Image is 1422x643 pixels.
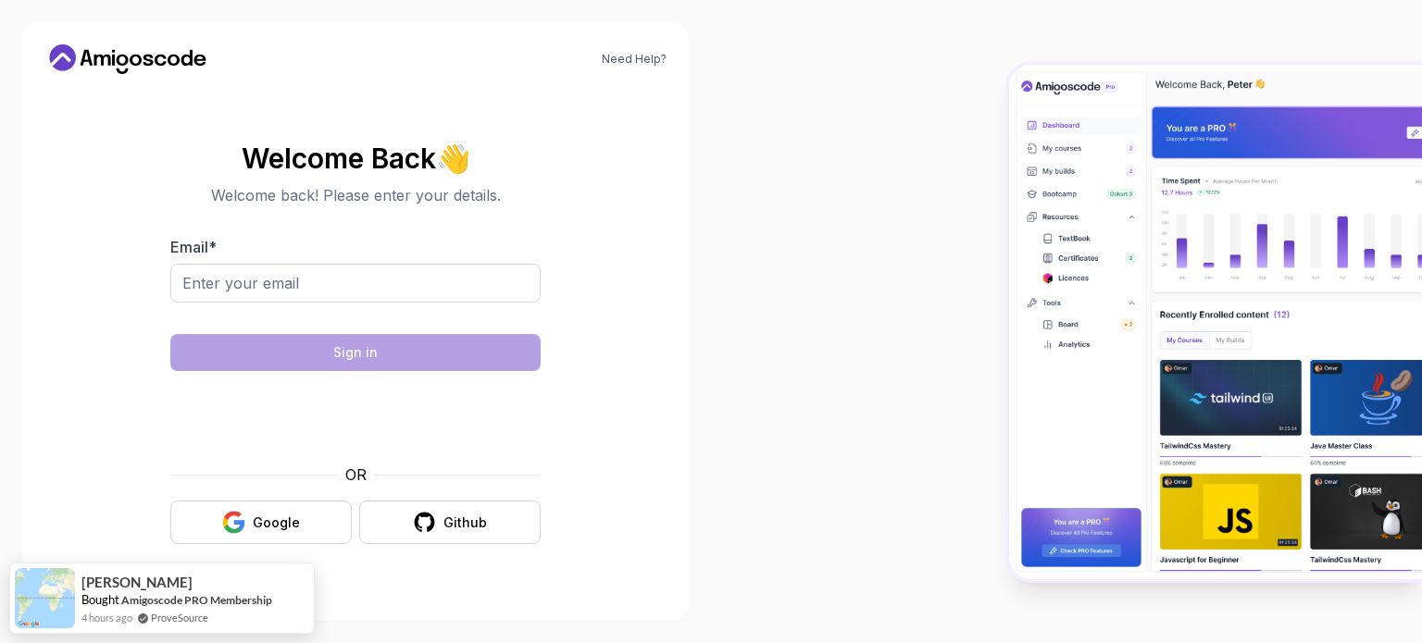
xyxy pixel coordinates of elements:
[359,501,541,544] button: Github
[170,238,217,256] label: Email *
[15,568,75,628] img: provesource social proof notification image
[170,501,352,544] button: Google
[170,264,541,303] input: Enter your email
[170,143,541,173] h2: Welcome Back
[602,52,667,67] a: Need Help?
[81,610,132,625] span: 4 hours ago
[81,592,119,607] span: Bought
[443,513,487,532] div: Github
[333,343,378,362] div: Sign in
[345,464,367,486] p: OR
[253,513,300,532] div: Google
[1009,65,1422,579] img: Amigoscode Dashboard
[170,334,541,371] button: Sign in
[121,593,272,607] a: Amigoscode PRO Membership
[44,44,211,74] a: Home link
[81,575,193,590] span: [PERSON_NAME]
[151,610,208,625] a: ProveSource
[170,184,541,206] p: Welcome back! Please enter your details.
[216,382,495,452] iframe: Widget containing checkbox for hCaptcha security challenge
[434,141,473,177] span: 👋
